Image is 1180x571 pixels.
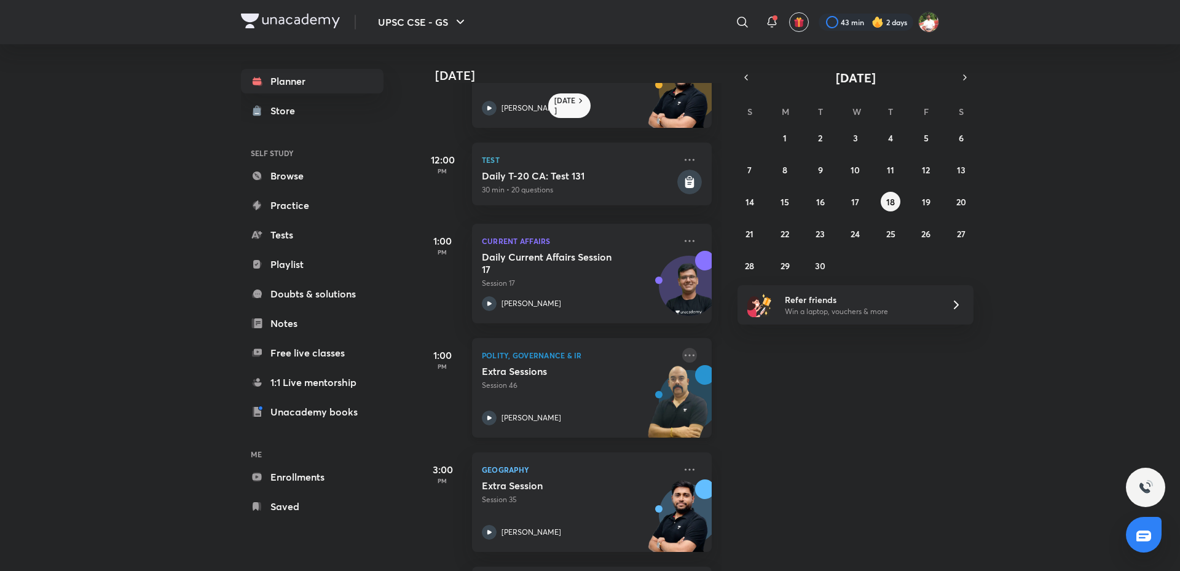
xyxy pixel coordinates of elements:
h5: 1:00 [418,348,467,363]
p: PM [418,363,467,370]
button: September 27, 2025 [951,224,971,243]
abbr: September 6, 2025 [959,132,964,144]
h5: Daily T-20 CA: Test 131 [482,170,675,182]
abbr: September 30, 2025 [815,260,825,272]
abbr: Monday [782,106,789,117]
img: ttu [1138,480,1153,495]
img: Avatar [659,262,718,321]
button: September 15, 2025 [775,192,795,211]
abbr: Friday [924,106,929,117]
button: September 6, 2025 [951,128,971,148]
abbr: September 7, 2025 [747,164,752,176]
img: unacademy [644,55,712,140]
abbr: September 1, 2025 [783,132,787,144]
h6: Refer friends [785,293,936,306]
abbr: September 18, 2025 [886,196,895,208]
abbr: September 26, 2025 [921,228,930,240]
p: PM [418,167,467,175]
img: unacademy [644,479,712,564]
button: September 24, 2025 [846,224,865,243]
button: September 13, 2025 [951,160,971,179]
h5: 3:00 [418,462,467,477]
p: Test [482,152,675,167]
h5: Extra Sessions [482,365,635,377]
abbr: September 12, 2025 [922,164,930,176]
a: Playlist [241,252,383,277]
abbr: Wednesday [852,106,861,117]
button: UPSC CSE - GS [371,10,475,34]
abbr: September 11, 2025 [887,164,894,176]
button: September 25, 2025 [881,224,900,243]
abbr: September 5, 2025 [924,132,929,144]
button: September 29, 2025 [775,256,795,275]
abbr: September 10, 2025 [851,164,860,176]
button: September 26, 2025 [916,224,936,243]
h5: Daily Current Affairs Session 17 [482,251,635,275]
abbr: September 4, 2025 [888,132,893,144]
abbr: Saturday [959,106,964,117]
a: Store [241,98,383,123]
button: September 12, 2025 [916,160,936,179]
button: September 17, 2025 [846,192,865,211]
p: Win a laptop, vouchers & more [785,306,936,317]
p: Session 17 [482,278,675,289]
h6: SELF STUDY [241,143,383,163]
abbr: September 20, 2025 [956,196,966,208]
button: September 14, 2025 [740,192,760,211]
button: September 3, 2025 [846,128,865,148]
button: September 23, 2025 [811,224,830,243]
img: avatar [793,17,804,28]
p: Session 35 [482,494,675,505]
abbr: Thursday [888,106,893,117]
p: PM [418,248,467,256]
button: September 19, 2025 [916,192,936,211]
span: [DATE] [836,69,876,86]
abbr: September 13, 2025 [957,164,966,176]
abbr: September 24, 2025 [851,228,860,240]
a: Free live classes [241,341,383,365]
abbr: September 15, 2025 [781,196,789,208]
button: September 1, 2025 [775,128,795,148]
abbr: September 29, 2025 [781,260,790,272]
img: Shashank Soni [918,12,939,33]
abbr: September 23, 2025 [816,228,825,240]
h5: 12:00 [418,152,467,167]
button: [DATE] [755,69,956,86]
h6: ME [241,444,383,465]
button: September 11, 2025 [881,160,900,179]
abbr: September 14, 2025 [745,196,754,208]
abbr: September 8, 2025 [782,164,787,176]
p: Geography [482,462,675,477]
button: September 22, 2025 [775,224,795,243]
abbr: September 22, 2025 [781,228,789,240]
a: 1:1 Live mentorship [241,370,383,395]
button: September 9, 2025 [811,160,830,179]
a: Company Logo [241,14,340,31]
abbr: September 17, 2025 [851,196,859,208]
a: Practice [241,193,383,218]
button: September 2, 2025 [811,128,830,148]
abbr: September 3, 2025 [853,132,858,144]
img: referral [747,293,772,317]
a: Notes [241,311,383,336]
abbr: September 16, 2025 [816,196,825,208]
abbr: September 25, 2025 [886,228,895,240]
a: Tests [241,222,383,247]
button: September 20, 2025 [951,192,971,211]
div: Store [270,103,302,118]
button: September 7, 2025 [740,160,760,179]
button: September 10, 2025 [846,160,865,179]
p: 30 min • 20 questions [482,184,675,195]
h5: 1:00 [418,234,467,248]
abbr: September 2, 2025 [818,132,822,144]
abbr: September 19, 2025 [922,196,930,208]
p: [PERSON_NAME] [502,527,561,538]
button: September 8, 2025 [775,160,795,179]
button: September 5, 2025 [916,128,936,148]
p: [PERSON_NAME] [502,103,561,114]
a: Enrollments [241,465,383,489]
a: Doubts & solutions [241,282,383,306]
p: Current Affairs [482,234,675,248]
button: September 16, 2025 [811,192,830,211]
a: Unacademy books [241,400,383,424]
